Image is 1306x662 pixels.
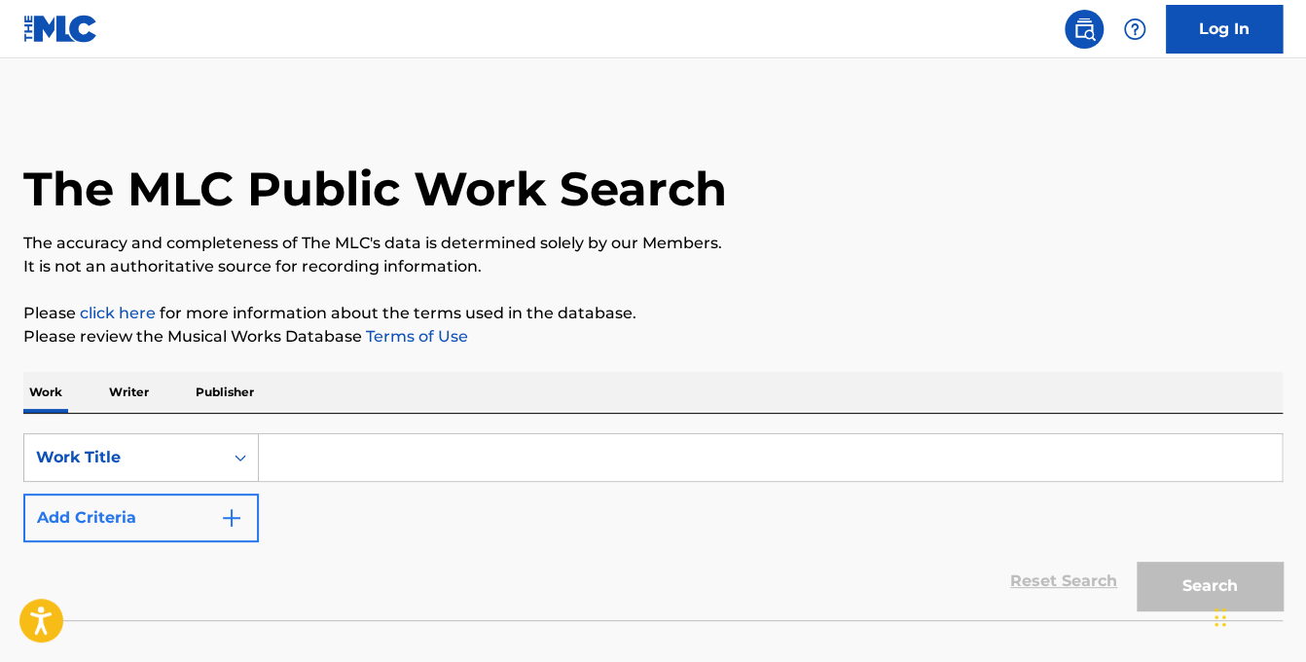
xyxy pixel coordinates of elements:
[23,255,1283,278] p: It is not an authoritative source for recording information.
[23,433,1283,620] form: Search Form
[23,372,68,413] p: Work
[1115,10,1154,49] div: Help
[1215,588,1226,646] div: Drag
[103,372,155,413] p: Writer
[23,325,1283,349] p: Please review the Musical Works Database
[80,304,156,322] a: click here
[23,302,1283,325] p: Please for more information about the terms used in the database.
[1209,569,1306,662] iframe: Chat Widget
[23,15,98,43] img: MLC Logo
[362,327,468,346] a: Terms of Use
[220,506,243,530] img: 9d2ae6d4665cec9f34b9.svg
[190,372,260,413] p: Publisher
[1123,18,1146,41] img: help
[23,232,1283,255] p: The accuracy and completeness of The MLC's data is determined solely by our Members.
[36,446,211,469] div: Work Title
[23,494,259,542] button: Add Criteria
[1072,18,1096,41] img: search
[1166,5,1283,54] a: Log In
[23,160,727,218] h1: The MLC Public Work Search
[1065,10,1104,49] a: Public Search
